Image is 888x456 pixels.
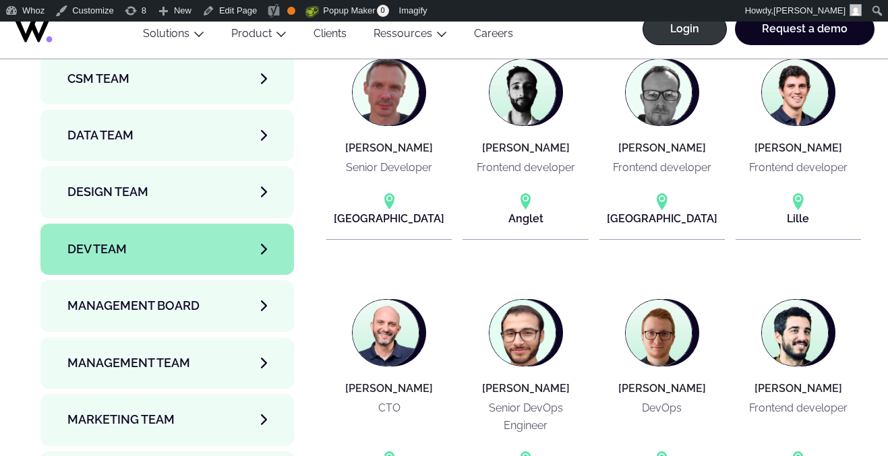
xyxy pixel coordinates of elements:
a: Request a demo [735,13,875,45]
span: CSM team [67,69,129,88]
h4: [PERSON_NAME] [754,142,842,154]
h4: [PERSON_NAME] [482,142,570,154]
a: Product [231,27,272,40]
h4: [PERSON_NAME] [482,383,570,395]
span: Marketing Team [67,410,175,429]
span: Data team [67,126,134,145]
a: Login [643,13,727,45]
p: Frontend developer [477,159,575,176]
p: Frontend developer [749,399,848,416]
img: Léo PUNSOLA [762,300,828,366]
img: Alexandre LACOCHE [353,59,419,125]
p: Anglet [508,210,543,227]
div: OK [287,7,295,15]
a: Clients [300,27,360,45]
button: Solutions [129,27,218,45]
h4: [PERSON_NAME] [754,383,842,395]
img: Benjamin VALDÈS [626,59,692,125]
span: 0 [377,5,389,17]
h4: [PERSON_NAME] [345,142,433,154]
p: Frontend developer [749,159,848,176]
span: [PERSON_NAME] [773,5,846,15]
span: Management Board [67,296,200,315]
span: Management Team [67,354,190,372]
p: [GEOGRAPHIC_DATA] [607,210,717,227]
img: David PALITA [353,300,419,366]
img: Aurélien BRETHES [490,59,556,125]
img: Ilias NAFILI [490,300,556,366]
button: Ressources [360,27,461,45]
p: CTO [378,399,401,416]
h4: [PERSON_NAME] [345,383,433,395]
p: Senior Developer [346,159,432,176]
span: Design team [67,183,148,201]
p: [GEOGRAPHIC_DATA] [334,210,444,227]
span: Dev team [67,240,127,259]
p: Frontend developer [613,159,711,176]
img: Kevin BACH [626,300,692,366]
h4: [PERSON_NAME] [618,142,706,154]
img: Charles MONOT [762,59,828,125]
a: Careers [461,27,527,45]
iframe: Chatbot [799,367,869,437]
p: DevOps [642,399,682,416]
p: Lille [787,210,809,227]
a: Ressources [374,27,432,40]
p: Senior DevOps Engineer [468,399,583,434]
h4: [PERSON_NAME] [618,383,706,395]
button: Product [218,27,300,45]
